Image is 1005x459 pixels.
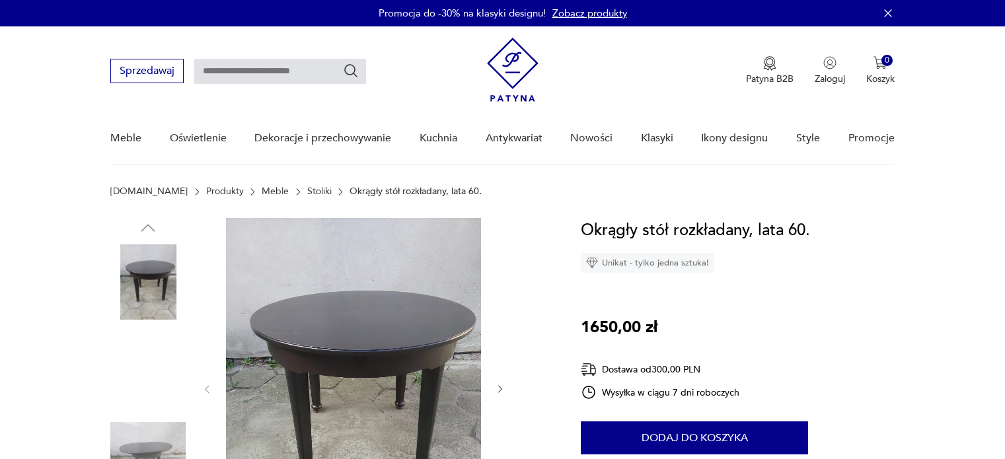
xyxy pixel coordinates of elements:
img: Ikonka użytkownika [823,56,837,69]
a: Meble [110,113,141,164]
button: 0Koszyk [866,56,895,85]
button: Szukaj [343,63,359,79]
p: 1650,00 zł [581,315,657,340]
a: Dekoracje i przechowywanie [254,113,391,164]
img: Patyna - sklep z meblami i dekoracjami vintage [487,38,539,102]
h1: Okrągły stół rozkładany, lata 60. [581,218,810,243]
a: Sprzedawaj [110,67,184,77]
p: Zaloguj [815,73,845,85]
button: Sprzedawaj [110,59,184,83]
img: Ikona koszyka [874,56,887,69]
img: Ikona dostawy [581,361,597,378]
img: Zdjęcie produktu Okrągły stół rozkładany, lata 60. [110,329,186,404]
a: Ikony designu [701,113,768,164]
img: Ikona diamentu [586,257,598,269]
a: Produkty [206,186,244,197]
a: Meble [262,186,289,197]
button: Dodaj do koszyka [581,421,808,454]
button: Patyna B2B [746,56,794,85]
p: Okrągły stół rozkładany, lata 60. [350,186,482,197]
button: Zaloguj [815,56,845,85]
a: Zobacz produkty [552,7,627,20]
div: Unikat - tylko jedna sztuka! [581,253,714,273]
p: Koszyk [866,73,895,85]
img: Zdjęcie produktu Okrągły stół rozkładany, lata 60. [110,244,186,320]
p: Patyna B2B [746,73,794,85]
a: Stoliki [307,186,332,197]
a: Style [796,113,820,164]
a: Antykwariat [486,113,542,164]
a: Promocje [848,113,895,164]
div: 0 [881,55,893,66]
div: Wysyłka w ciągu 7 dni roboczych [581,384,739,400]
a: Nowości [570,113,613,164]
a: Kuchnia [420,113,457,164]
p: Promocja do -30% na klasyki designu! [379,7,546,20]
a: Ikona medaluPatyna B2B [746,56,794,85]
a: Oświetlenie [170,113,227,164]
img: Ikona medalu [763,56,776,71]
a: Klasyki [641,113,673,164]
div: Dostawa od 300,00 PLN [581,361,739,378]
a: [DOMAIN_NAME] [110,186,188,197]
